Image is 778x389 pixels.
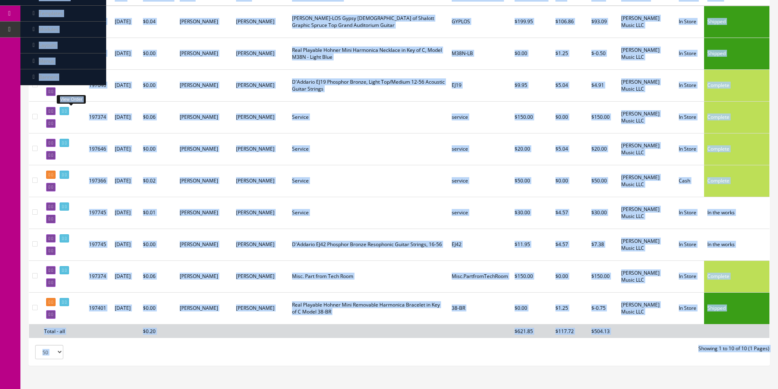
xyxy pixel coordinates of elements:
td: $30.00 [588,197,618,229]
td: [DATE] [111,38,140,69]
td: $11.95 [511,229,552,260]
td: In the works [704,229,769,260]
td: [DATE] [111,229,140,260]
td: $1.25 [552,38,588,69]
td: 197366 [86,165,111,197]
td: $0.06 [140,260,176,292]
td: 197646 [86,133,111,165]
td: In Store [675,197,704,229]
td: Shipped [704,6,769,38]
td: $150.00 [511,260,552,292]
td: Butler Music LLC [618,69,675,101]
td: Butler Music LLC [618,197,675,229]
td: GYPLOS [448,6,511,38]
a: Layouts [20,38,106,53]
td: Butler Music LLC [618,292,675,324]
td: $0.20 [140,324,176,338]
td: Complete [704,260,769,292]
td: $50.00 [588,165,618,197]
td: [DATE] [111,260,140,292]
td: Butler Music LLC [618,260,675,292]
td: EJ19 [448,69,511,101]
div: View Order [57,95,86,104]
td: [PERSON_NAME] [176,229,233,260]
td: $0.00 [140,38,176,69]
td: Complete [704,165,769,197]
a: Modules [20,22,106,38]
td: $0.00 [552,165,588,197]
td: $0.00 [140,292,176,324]
td: $0.00 [552,260,588,292]
td: Service [289,101,449,133]
a: Menus [20,53,106,69]
td: [PERSON_NAME] [176,197,233,229]
td: [PERSON_NAME] [176,260,233,292]
td: $621.85 [511,324,552,338]
td: service [448,133,511,165]
td: Shipped [704,292,769,324]
td: $150.00 [588,260,618,292]
td: Real Playable Hohner Mini Removable Harmonica Bracelet in Key of C Model 38-BR [289,292,449,324]
td: [PERSON_NAME] [176,101,233,133]
td: [PERSON_NAME] [233,165,289,197]
td: Complete [704,133,769,165]
td: $30.00 [511,197,552,229]
td: 197374 [86,101,111,133]
a: Templates [20,6,106,22]
td: $50.00 [511,165,552,197]
td: In Store [675,38,704,69]
td: [PERSON_NAME]-LOS Gypsy [DEMOGRAPHIC_DATA] of Shalott Graphic Spruce Top Grand Auditorium Guitar [289,6,449,38]
td: [DATE] [111,101,140,133]
td: $9.95 [511,69,552,101]
td: In the works [704,197,769,229]
td: Butler Music LLC [618,6,675,38]
td: [PERSON_NAME] [233,197,289,229]
td: Misc.PartfromTechRoom [448,260,511,292]
td: Butler Music LLC [618,101,675,133]
td: [PERSON_NAME] [233,69,289,101]
td: [PERSON_NAME] [233,101,289,133]
td: 197374 [86,260,111,292]
td: [PERSON_NAME] [233,292,289,324]
td: $0.00 [140,229,176,260]
td: [PERSON_NAME] [233,229,289,260]
td: In Store [675,292,704,324]
td: In Store [675,69,704,101]
td: $117.72 [552,324,588,338]
td: $0.00 [511,38,552,69]
td: Service [289,133,449,165]
td: $4.57 [552,197,588,229]
td: $0.06 [140,101,176,133]
td: $0.00 [552,101,588,133]
td: service [448,197,511,229]
a: Banners [20,69,106,85]
td: $4.91 [588,69,618,101]
td: $5.04 [552,69,588,101]
td: Complete [704,69,769,101]
td: $0.04 [140,6,176,38]
td: service [448,165,511,197]
td: $0.02 [140,165,176,197]
td: $0.00 [140,69,176,101]
td: In Store [675,101,704,133]
td: [PERSON_NAME] [233,38,289,69]
td: [PERSON_NAME] [233,133,289,165]
td: $106.86 [552,6,588,38]
td: $0.01 [140,197,176,229]
td: [DATE] [111,133,140,165]
td: Complete [704,101,769,133]
td: In Store [675,6,704,38]
td: [PERSON_NAME] [176,292,233,324]
td: $199.95 [511,6,552,38]
td: 197745 [86,229,111,260]
td: 197745 [86,197,111,229]
td: $-0.75 [588,292,618,324]
td: $504.13 [588,324,618,338]
td: [DATE] [111,197,140,229]
td: $5.04 [552,133,588,165]
td: D'Addario EJ42 Phosphor Bronze Resophonic Guitar Strings, 16-56 [289,229,449,260]
div: Showing 1 to 10 of 10 (1 Pages) [399,345,776,352]
td: [PERSON_NAME] [233,6,289,38]
td: [DATE] [111,165,140,197]
td: Butler Music LLC [618,165,675,197]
